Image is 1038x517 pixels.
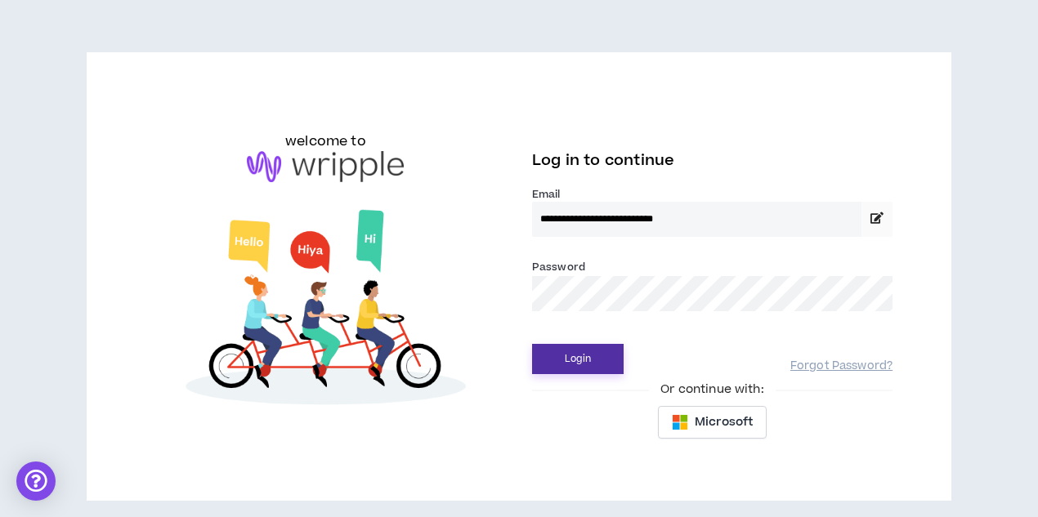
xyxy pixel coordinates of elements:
[790,359,893,374] a: Forgot Password?
[145,198,506,421] img: Welcome to Wripple
[649,381,775,399] span: Or continue with:
[247,151,404,182] img: logo-brand.png
[532,260,585,274] label: Password
[285,131,366,151] h6: welcome to
[532,150,674,171] span: Log in to continue
[695,413,753,431] span: Microsoft
[532,187,893,202] label: Email
[532,344,624,374] button: Login
[16,461,56,501] div: Open Intercom Messenger
[658,406,767,439] button: Microsoft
